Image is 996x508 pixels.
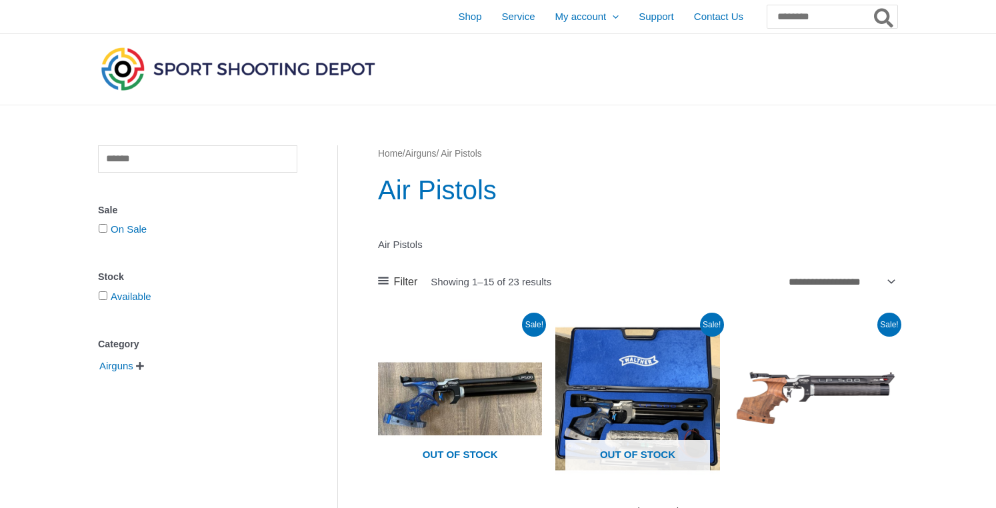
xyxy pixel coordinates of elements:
a: Available [111,291,151,302]
a: Airguns [405,149,437,159]
a: Filter [378,272,417,292]
img: LP500 Expert [733,317,897,481]
a: Home [378,149,403,159]
span: Sale! [700,313,724,337]
img: LP500 Economy Blue Angel [378,317,542,481]
div: Stock [98,267,297,287]
a: Airguns [98,359,135,371]
nav: Breadcrumb [378,145,897,163]
span: Sale! [522,313,546,337]
img: LP500 Expert Blue Angel Electronic [555,317,719,481]
p: Showing 1–15 of 23 results [431,277,551,287]
span: Sale! [877,313,901,337]
iframe: Customer reviews powered by Trustpilot [745,489,885,505]
p: Air Pistols [378,235,897,254]
div: Category [98,335,297,354]
input: On Sale [99,224,107,233]
img: Sport Shooting Depot [98,44,378,93]
a: Out of stock [378,317,542,481]
a: Out of stock [555,317,719,481]
span: Out of stock [565,440,709,471]
span:  [136,361,144,371]
span: Airguns [98,355,135,377]
iframe: Customer reviews powered by Trustpilot [567,489,707,505]
input: Available [99,291,107,300]
button: Search [871,5,897,28]
a: On Sale [111,223,147,235]
div: Sale [98,201,297,220]
select: Shop order [783,272,897,292]
iframe: Customer reviews powered by Trustpilot [390,489,530,505]
span: Out of stock [388,440,532,471]
h1: Air Pistols [378,171,897,209]
span: Filter [394,272,418,292]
